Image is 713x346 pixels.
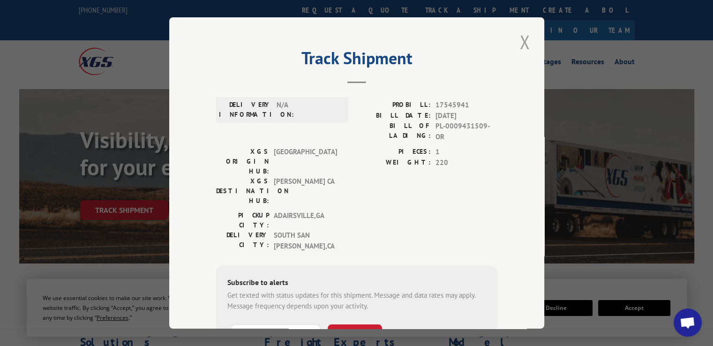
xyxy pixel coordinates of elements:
label: WEIGHT: [357,157,431,168]
a: Open chat [674,308,702,337]
span: 220 [435,157,497,168]
span: [GEOGRAPHIC_DATA] [274,147,337,176]
label: DELIVERY INFORMATION: [219,100,272,120]
span: PL-0009431509-OR [435,121,497,142]
span: ADAIRSVILLE , GA [274,211,337,230]
h2: Track Shipment [216,52,497,69]
div: Get texted with status updates for this shipment. Message and data rates may apply. Message frequ... [227,290,486,311]
button: Close modal [517,29,533,55]
label: BILL DATE: [357,110,431,121]
span: N/A [277,100,340,120]
input: Phone Number [231,324,320,344]
span: 1 [435,147,497,158]
div: Subscribe to alerts [227,277,486,290]
span: [DATE] [435,110,497,121]
label: BILL OF LADING: [357,121,431,142]
span: [PERSON_NAME] CA [274,176,337,206]
button: SUBSCRIBE [328,324,382,344]
label: XGS DESTINATION HUB: [216,176,269,206]
label: PROBILL: [357,100,431,111]
span: SOUTH SAN [PERSON_NAME] , CA [274,230,337,251]
span: 17545941 [435,100,497,111]
label: XGS ORIGIN HUB: [216,147,269,176]
label: PICKUP CITY: [216,211,269,230]
label: DELIVERY CITY: [216,230,269,251]
label: PIECES: [357,147,431,158]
